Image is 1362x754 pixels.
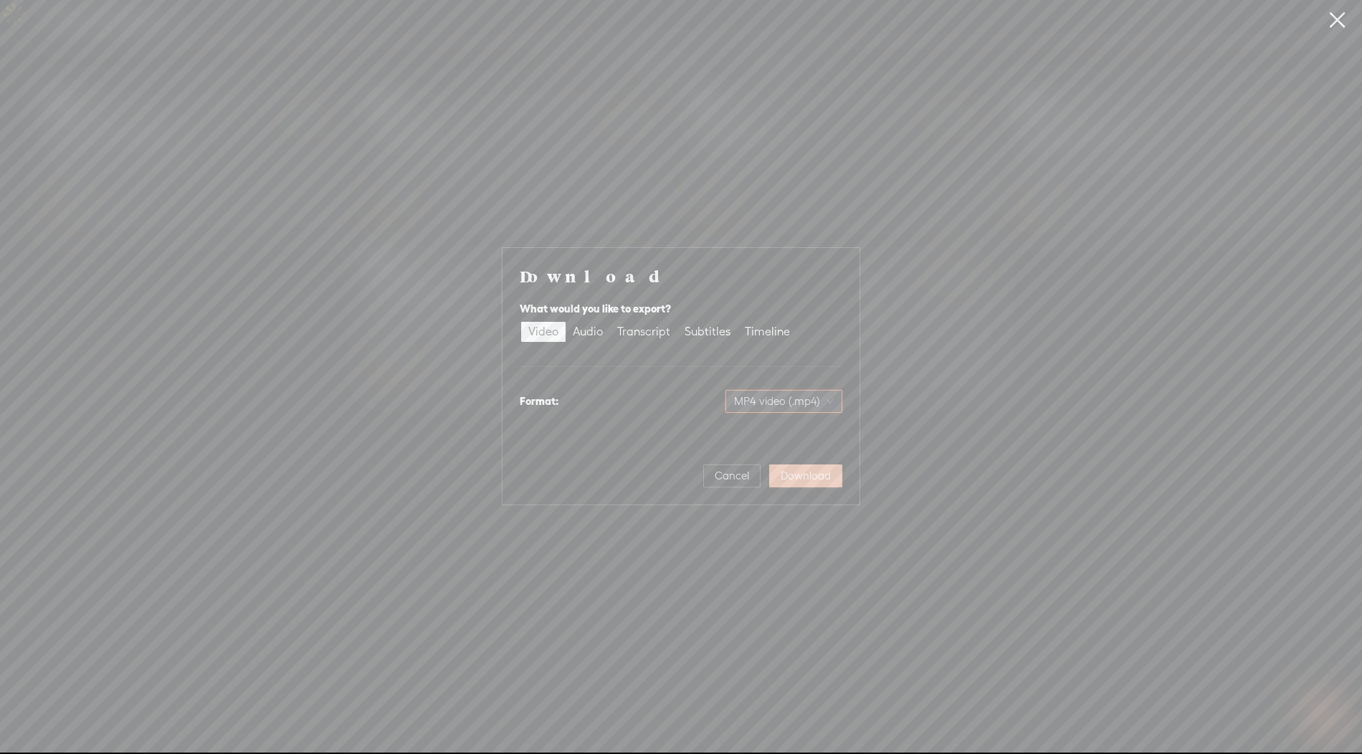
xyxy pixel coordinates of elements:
div: Subtitles [685,322,730,342]
div: segmented control [520,320,799,343]
span: Cancel [715,469,749,483]
div: What would you like to export? [520,300,842,318]
div: Video [528,322,558,342]
span: Download [781,469,831,483]
button: Cancel [703,464,761,487]
button: Download [769,464,842,487]
div: Transcript [617,322,670,342]
div: Format: [520,393,558,410]
div: Audio [573,322,603,342]
span: MP4 video (.mp4) [734,391,834,412]
h4: Download [520,265,842,287]
div: Timeline [745,322,790,342]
